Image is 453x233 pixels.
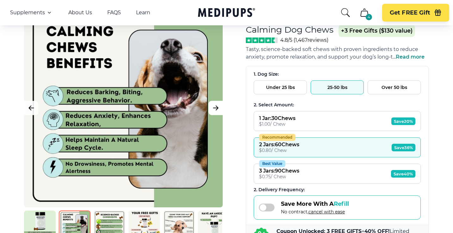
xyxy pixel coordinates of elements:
span: Save 20% [391,117,415,125]
span: cancel with ease [308,209,345,215]
span: Get FREE Gift [390,9,430,16]
span: 4.8/5 ( 1,467 reviews) [280,37,328,43]
span: Save 40% [391,170,415,178]
img: Stars - 4.8 [246,37,278,43]
button: Get FREE Gift [382,4,449,22]
span: No contract, [281,209,349,215]
button: Previous Image [24,101,38,115]
button: Under 25 lbs [254,80,307,94]
span: Supplements [10,9,45,16]
a: FAQS [107,9,121,16]
div: Recommended [259,134,295,141]
div: 2 Jars : 60 Chews [259,142,299,148]
span: Save More With A [281,200,349,207]
button: Next Image [208,101,223,115]
span: anxiety, promote relaxation, and support your dog’s long-t [246,54,393,60]
button: search [340,8,351,18]
div: $ 0.75 / Chew [259,174,299,179]
button: Supplements [10,9,53,16]
a: Learn [136,9,150,16]
div: $ 1.00 / Chew [259,121,295,127]
span: Save 36% [392,144,415,151]
div: $ 0.80 / Chew [259,148,299,153]
div: 4 [366,14,372,20]
span: Read more [396,54,425,60]
button: cart [357,5,372,20]
a: About Us [68,9,92,16]
button: Best Value3 Jars:90Chews$0.75/ ChewSave40% [254,164,421,184]
div: 1 Jar : 30 Chews [259,115,295,121]
div: 2. Select Amount: [254,102,421,108]
div: 1. Dog Size: [254,71,421,77]
span: +3 Free Gifts ($130 value) [338,25,415,37]
a: Medipups [198,7,255,20]
button: Recommended2 Jars:60Chews$0.80/ ChewSave36% [254,137,421,157]
div: 3 Jars : 90 Chews [259,168,299,174]
button: 25-50 lbs [311,80,364,94]
span: Tasty, science-backed soft chews with proven ingredients to reduce [246,46,418,52]
button: Over 50 lbs [368,80,421,94]
button: 1 Jar:30Chews$1.00/ ChewSave20% [254,111,421,131]
span: Refill [334,200,349,207]
span: ... [393,54,425,60]
div: Best Value [259,160,285,167]
span: 2 . Delivery Frequency: [254,187,305,192]
h1: Calming Dog Chews [246,24,333,35]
